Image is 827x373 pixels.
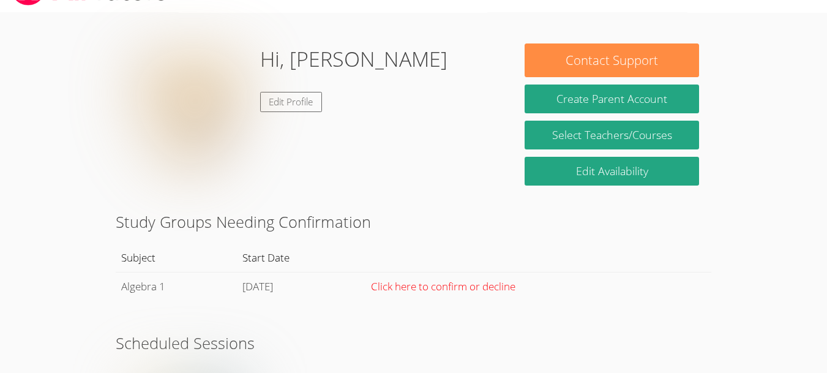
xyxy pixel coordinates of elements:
[260,92,323,112] a: Edit Profile
[525,85,699,113] button: Create Parent Account
[238,244,366,272] th: Start Date
[525,157,699,186] a: Edit Availability
[371,279,515,293] a: Click here to confirm or decline
[525,121,699,149] a: Select Teachers/Courses
[116,272,238,301] td: Algebra 1
[116,331,711,355] h2: Scheduled Sessions
[260,43,447,75] h1: Hi, [PERSON_NAME]
[116,210,711,233] h2: Study Groups Needing Confirmation
[128,43,250,166] img: default.png
[525,43,699,77] button: Contact Support
[116,244,238,272] th: Subject
[238,272,366,301] td: [DATE]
